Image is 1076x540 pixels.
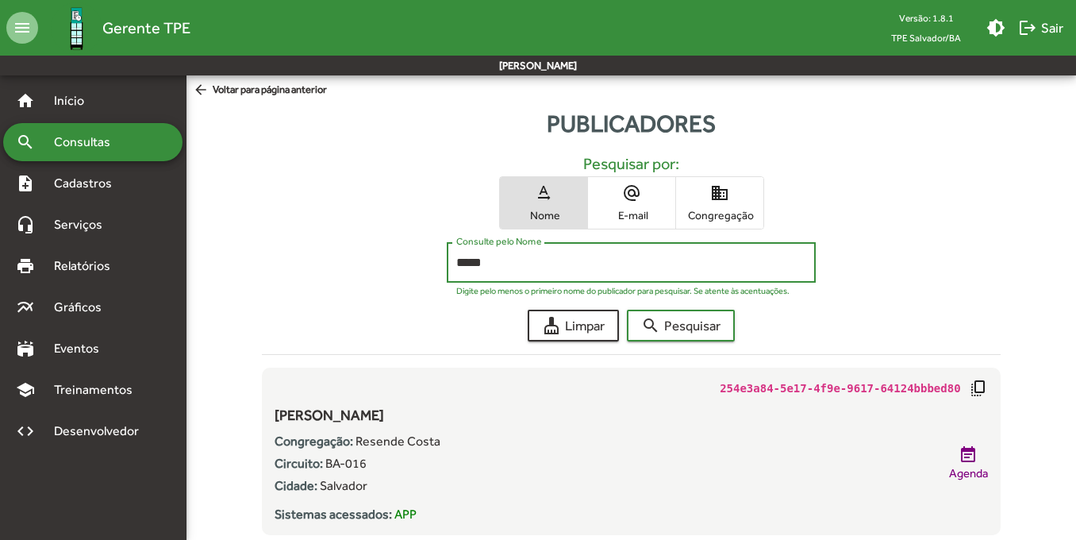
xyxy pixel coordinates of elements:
[534,183,553,202] mat-icon: text_rotation_none
[528,310,619,341] button: Limpar
[6,12,38,44] mat-icon: menu
[622,183,641,202] mat-icon: alternate_email
[193,82,213,99] mat-icon: arrow_back
[320,478,367,493] span: Salvador
[186,106,1076,141] div: Publicadores
[275,507,392,522] strong: Sistemas acessados:
[44,174,133,193] span: Cadastros
[641,311,721,340] span: Pesquisar
[16,256,35,276] mat-icon: print
[275,478,317,493] strong: Cidade:
[275,434,353,449] strong: Congregação:
[878,28,974,48] span: TPE Salvador/BA
[325,456,367,471] span: BA-016
[1018,18,1037,37] mat-icon: logout
[44,256,131,276] span: Relatórios
[16,174,35,193] mat-icon: note_add
[38,2,190,54] a: Gerente TPE
[44,339,121,358] span: Eventos
[275,407,384,423] span: [PERSON_NAME]
[641,316,660,335] mat-icon: search
[44,298,123,317] span: Gráficos
[16,298,35,317] mat-icon: multiline_chart
[193,82,327,99] span: Voltar para página anterior
[878,8,974,28] div: Versão: 1.8.1
[542,316,561,335] mat-icon: cleaning_services
[16,91,35,110] mat-icon: home
[627,310,735,341] button: Pesquisar
[500,177,587,229] button: Nome
[16,380,35,399] mat-icon: school
[1018,13,1063,42] span: Sair
[680,208,759,222] span: Congregação
[720,380,960,397] code: 254e3a84-5e17-4f9e-9617-64124bbbed80
[16,339,35,358] mat-icon: stadium
[592,208,671,222] span: E-mail
[588,177,675,229] button: E-mail
[710,183,729,202] mat-icon: domain
[44,133,131,152] span: Consultas
[676,177,763,229] button: Congregação
[16,215,35,234] mat-icon: headset_mic
[504,208,583,222] span: Nome
[959,445,978,465] mat-icon: event_note
[542,311,605,340] span: Limpar
[1012,13,1070,42] button: Sair
[456,286,790,295] mat-hint: Digite pelo menos o primeiro nome do publicador para pesquisar. Se atente às acentuações.
[969,379,988,398] mat-icon: copy_all
[102,15,190,40] span: Gerente TPE
[949,465,988,483] span: Agenda
[16,422,35,441] mat-icon: code
[44,422,157,441] span: Desenvolvedor
[51,2,102,54] img: Logo
[44,380,152,399] span: Treinamentos
[16,133,35,152] mat-icon: search
[986,18,1005,37] mat-icon: brightness_medium
[394,507,417,522] span: APP
[355,434,440,449] span: Resende Costa
[44,215,124,234] span: Serviços
[44,91,107,110] span: Início
[275,154,987,173] h5: Pesquisar por:
[275,456,323,471] strong: Circuito:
